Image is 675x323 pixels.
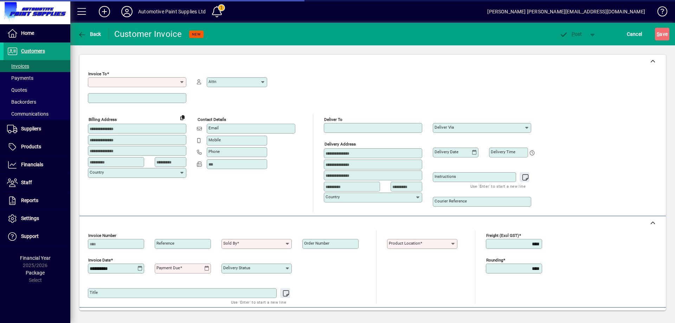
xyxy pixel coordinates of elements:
[21,144,41,149] span: Products
[4,108,70,120] a: Communications
[70,28,109,40] app-page-header-button: Back
[223,265,250,270] mat-label: Delivery status
[4,60,70,72] a: Invoices
[556,28,586,40] button: Post
[88,71,107,76] mat-label: Invoice To
[652,1,666,24] a: Knowledge Base
[4,156,70,174] a: Financials
[491,149,515,154] mat-label: Delivery time
[625,28,644,40] button: Cancel
[76,28,103,40] button: Back
[156,241,174,246] mat-label: Reference
[21,198,38,203] span: Reports
[4,25,70,42] a: Home
[4,192,70,209] a: Reports
[655,28,669,40] button: Save
[21,48,45,54] span: Customers
[208,125,219,130] mat-label: Email
[486,233,519,238] mat-label: Freight (excl GST)
[389,241,420,246] mat-label: Product location
[657,28,668,40] span: ave
[304,241,329,246] mat-label: Order number
[326,194,340,199] mat-label: Country
[4,210,70,227] a: Settings
[572,31,575,37] span: P
[21,215,39,221] span: Settings
[487,6,645,17] div: [PERSON_NAME] [PERSON_NAME][EMAIL_ADDRESS][DOMAIN_NAME]
[21,126,41,131] span: Suppliers
[4,84,70,96] a: Quotes
[435,174,456,179] mat-label: Instructions
[435,149,458,154] mat-label: Delivery date
[26,270,45,276] span: Package
[93,5,116,18] button: Add
[208,149,220,154] mat-label: Phone
[7,87,27,93] span: Quotes
[88,233,116,238] mat-label: Invoice number
[4,228,70,245] a: Support
[78,31,101,37] span: Back
[627,28,642,40] span: Cancel
[90,170,104,175] mat-label: Country
[486,258,503,263] mat-label: Rounding
[435,125,454,130] mat-label: Deliver via
[231,298,286,306] mat-hint: Use 'Enter' to start a new line
[88,258,111,263] mat-label: Invoice date
[324,117,342,122] mat-label: Deliver To
[4,138,70,156] a: Products
[7,111,49,117] span: Communications
[7,99,36,105] span: Backorders
[208,79,216,84] mat-label: Attn
[21,162,43,167] span: Financials
[4,72,70,84] a: Payments
[116,5,138,18] button: Profile
[20,255,51,261] span: Financial Year
[114,28,182,40] div: Customer Invoice
[559,31,582,37] span: ost
[7,63,29,69] span: Invoices
[192,32,201,37] span: NEW
[7,75,33,81] span: Payments
[138,6,206,17] div: Automotive Paint Supplies Ltd
[4,174,70,192] a: Staff
[21,30,34,36] span: Home
[156,265,180,270] mat-label: Payment due
[470,182,526,190] mat-hint: Use 'Enter' to start a new line
[223,241,237,246] mat-label: Sold by
[177,112,188,123] button: Copy to Delivery address
[21,233,39,239] span: Support
[4,96,70,108] a: Backorders
[657,31,660,37] span: S
[208,137,221,142] mat-label: Mobile
[435,199,467,204] mat-label: Courier Reference
[4,120,70,138] a: Suppliers
[90,290,98,295] mat-label: Title
[21,180,32,185] span: Staff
